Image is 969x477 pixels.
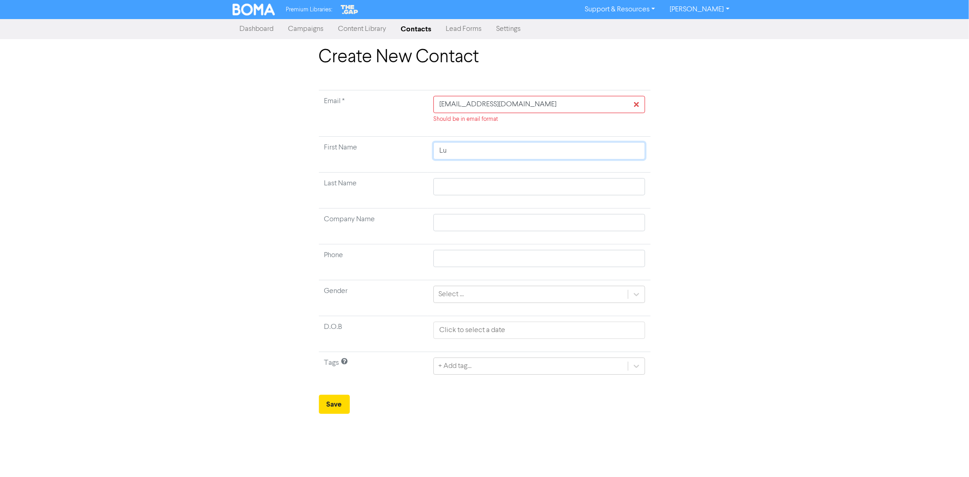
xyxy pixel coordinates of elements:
[489,20,528,38] a: Settings
[319,280,428,316] td: Gender
[662,2,736,17] a: [PERSON_NAME]
[438,289,464,300] div: Select ...
[319,90,428,137] td: Required
[331,20,394,38] a: Content Library
[577,2,662,17] a: Support & Resources
[233,20,281,38] a: Dashboard
[319,244,428,280] td: Phone
[319,395,350,414] button: Save
[319,352,428,388] td: Tags
[433,322,645,339] input: Click to select a date
[319,137,428,173] td: First Name
[319,209,428,244] td: Company Name
[433,115,645,124] div: Should be in email format
[394,20,439,38] a: Contacts
[319,316,428,352] td: D.O.B
[319,173,428,209] td: Last Name
[233,4,275,15] img: BOMA Logo
[438,361,472,372] div: + Add tag...
[319,46,651,68] h1: Create New Contact
[439,20,489,38] a: Lead Forms
[339,4,359,15] img: The Gap
[856,379,969,477] iframe: Chat Widget
[286,7,332,13] span: Premium Libraries:
[281,20,331,38] a: Campaigns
